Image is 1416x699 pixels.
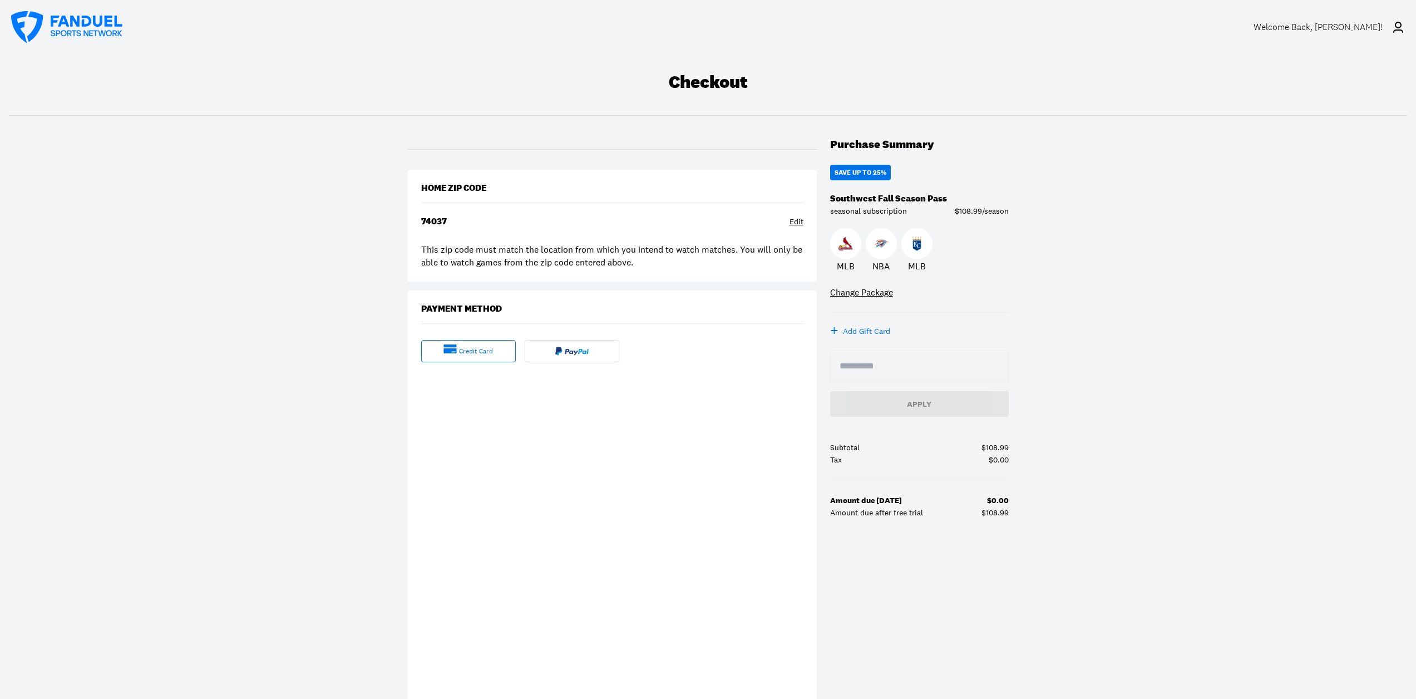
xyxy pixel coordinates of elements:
b: Amount due [DATE] [830,495,902,505]
div: This zip code must match the location from which you intend to watch matches. You will only be ab... [421,243,803,268]
b: $0.00 [987,495,1009,505]
div: seasonal subscription [830,207,907,215]
p: MLB [908,259,926,273]
div: Checkout [669,72,748,93]
div: $0.00 [989,456,1009,464]
img: Paypal fulltext logo [555,347,589,356]
div: Tax [830,456,842,464]
a: Change Package [830,286,893,298]
button: Apply [830,391,1009,417]
div: Purchase Summary [830,138,934,151]
div: SAVE UP TO 25% [835,169,886,176]
button: +Add Gift Card [830,326,890,337]
div: Southwest Fall Season Pass [830,194,947,204]
p: NBA [872,259,890,273]
img: Royals [910,237,924,251]
div: Subtotal [830,444,860,451]
div: credit card [459,347,493,356]
div: + [830,325,838,336]
div: Home Zip Code [421,183,486,194]
div: Welcome Back , [PERSON_NAME]! [1254,22,1383,32]
p: MLB [837,259,855,273]
div: Amount due after free trial [830,509,923,516]
div: 74037 [421,216,447,227]
div: Add Gift Card [843,326,890,337]
div: $108.99 [981,509,1009,516]
div: $108.99/season [955,207,1009,215]
div: $108.99 [981,444,1009,451]
a: Welcome Back, [PERSON_NAME]! [1254,12,1405,43]
div: Payment Method [421,304,502,314]
div: Edit [790,216,803,228]
div: Apply [839,400,1000,408]
img: Thunder [874,237,889,251]
img: Cardinals [838,237,853,251]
